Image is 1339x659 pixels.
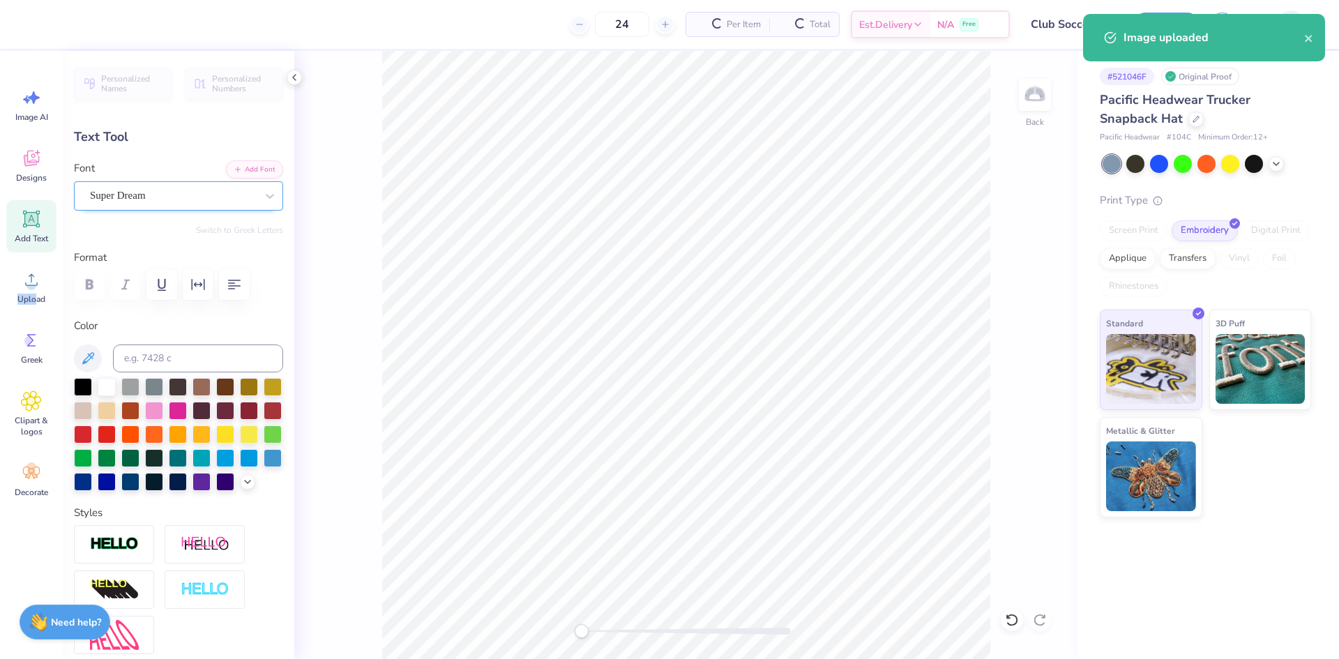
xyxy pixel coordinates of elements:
[1167,132,1191,144] span: # 104C
[595,12,649,37] input: – –
[113,344,283,372] input: e.g. 7428 c
[962,20,976,29] span: Free
[15,112,48,123] span: Image AI
[15,233,48,244] span: Add Text
[51,616,101,629] strong: Need help?
[17,294,45,305] span: Upload
[90,579,139,601] img: 3D Illusion
[1198,132,1268,144] span: Minimum Order: 12 +
[181,536,229,553] img: Shadow
[74,318,283,334] label: Color
[90,620,139,650] img: Free Distort
[185,68,283,100] button: Personalized Numbers
[727,17,761,32] span: Per Item
[1172,220,1238,241] div: Embroidery
[101,74,164,93] span: Personalized Names
[21,354,43,365] span: Greek
[1252,10,1311,38] a: AG
[1124,29,1304,46] div: Image uploaded
[90,536,139,552] img: Stroke
[1100,91,1250,127] span: Pacific Headwear Trucker Snapback Hat
[1026,116,1044,128] div: Back
[1106,441,1196,511] img: Metallic & Glitter
[810,17,831,32] span: Total
[1100,68,1154,85] div: # 521046F
[1106,334,1196,404] img: Standard
[1263,248,1296,269] div: Foil
[15,487,48,498] span: Decorate
[1161,68,1239,85] div: Original Proof
[1100,276,1167,297] div: Rhinestones
[74,505,103,521] label: Styles
[1021,81,1049,109] img: Back
[575,624,589,638] div: Accessibility label
[1100,132,1160,144] span: Pacific Headwear
[1216,334,1306,404] img: 3D Puff
[74,68,172,100] button: Personalized Names
[181,582,229,598] img: Negative Space
[1160,248,1216,269] div: Transfers
[1216,316,1245,331] span: 3D Puff
[1220,248,1259,269] div: Vinyl
[937,17,954,32] span: N/A
[1106,423,1175,438] span: Metallic & Glitter
[859,17,912,32] span: Est. Delivery
[8,415,54,437] span: Clipart & logos
[74,250,283,266] label: Format
[1106,316,1143,331] span: Standard
[1100,220,1167,241] div: Screen Print
[16,172,47,183] span: Designs
[1020,10,1123,38] input: Untitled Design
[226,160,283,179] button: Add Font
[1100,248,1156,269] div: Applique
[212,74,275,93] span: Personalized Numbers
[1277,10,1305,38] img: Aljosh Eyron Garcia
[74,128,283,146] div: Text Tool
[1100,192,1311,209] div: Print Type
[196,225,283,236] button: Switch to Greek Letters
[1242,220,1310,241] div: Digital Print
[74,160,95,176] label: Font
[1304,29,1314,46] button: close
